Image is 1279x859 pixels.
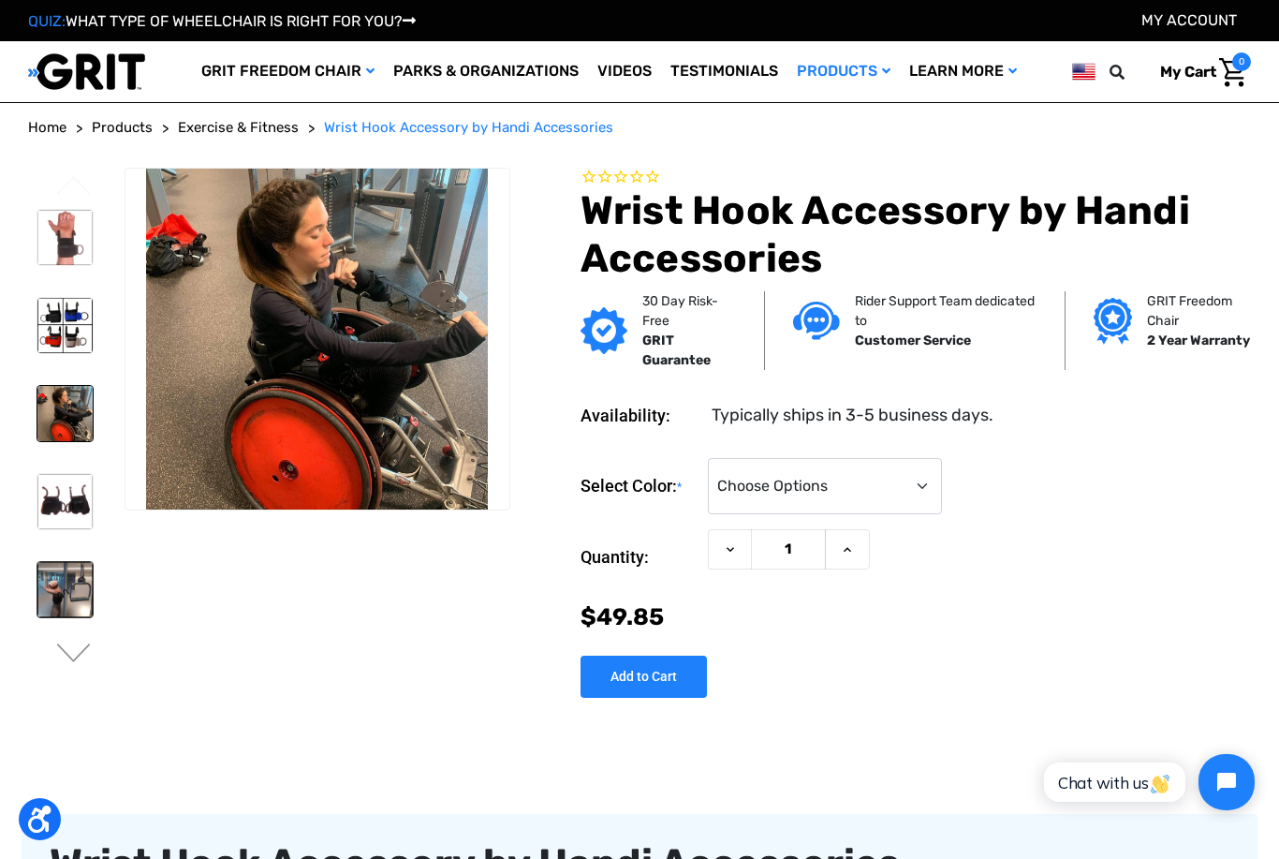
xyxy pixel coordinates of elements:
[37,474,93,529] img: Wrist Hook Accessory by Handi Accessories
[581,168,1251,188] span: Rated 0.0 out of 5 stars 0 reviews
[28,12,66,30] span: QUIZ:
[642,333,711,368] strong: GRIT Guarantee
[178,117,299,139] a: Exercise & Fitness
[324,119,613,136] span: Wrist Hook Accessory by Handi Accessories
[37,210,93,265] img: Wrist Hook Accessory by Handi Accessories
[581,403,698,428] dt: Availability:
[581,458,698,515] label: Select Color:
[1072,60,1095,83] img: us.png
[1118,52,1146,92] input: Search
[581,603,664,630] span: $49.85
[1023,738,1271,826] iframe: Tidio Chat
[28,117,66,139] a: Home
[37,562,93,617] img: Wrist Hook Accessory by Handi Accessories
[37,298,93,353] img: Wrist Hook Accessory by Handi Accessories
[1219,58,1246,87] img: Cart
[54,644,94,666] button: Go to slide 2 of 2
[384,41,588,102] a: Parks & Organizations
[855,333,971,348] strong: Customer Service
[92,119,153,136] span: Products
[588,41,661,102] a: Videos
[793,302,840,340] img: Customer service
[1094,298,1132,345] img: Grit freedom
[54,176,94,199] button: Go to slide 2 of 2
[92,117,153,139] a: Products
[900,41,1026,102] a: Learn More
[581,187,1251,282] h1: Wrist Hook Accessory by Handi Accessories
[28,12,416,30] a: QUIZ:WHAT TYPE OF WHEELCHAIR IS RIGHT FOR YOU?
[1147,291,1257,331] p: GRIT Freedom Chair
[125,169,509,511] img: Wrist Hook Accessory by Handi Accessories
[178,119,299,136] span: Exercise & Fitness
[1232,52,1251,71] span: 0
[37,386,93,441] img: Wrist Hook Accessory by Handi Accessories
[1147,333,1250,348] strong: 2 Year Warranty
[642,291,737,331] p: 30 Day Risk-Free
[1160,63,1216,81] span: My Cart
[28,52,145,91] img: GRIT All-Terrain Wheelchair and Mobility Equipment
[787,41,900,102] a: Products
[28,117,1251,139] nav: Breadcrumb
[192,41,384,102] a: GRIT Freedom Chair
[28,119,66,136] span: Home
[1146,52,1251,92] a: Cart with 0 items
[581,307,627,354] img: GRIT Guarantee
[855,291,1036,331] p: Rider Support Team dedicated to
[661,41,787,102] a: Testimonials
[324,117,613,139] a: Wrist Hook Accessory by Handi Accessories
[1141,11,1237,29] a: Account
[581,656,707,698] input: Add to Cart
[712,403,993,428] dd: Typically ships in 3-5 business days.
[581,529,698,585] label: Quantity:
